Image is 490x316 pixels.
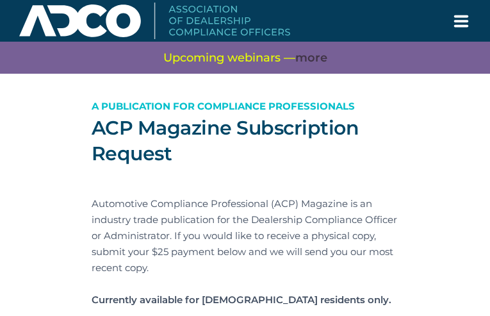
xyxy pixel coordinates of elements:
a: more [295,50,327,66]
h1: ACP Magazine Subscription Request [92,115,399,167]
span: Upcoming webinars — [163,50,327,66]
p: A publication for Compliance Professionals [92,98,399,114]
p: Automotive Compliance Professional (ACP) Magazine is an industry trade publication for the Dealer... [92,195,399,276]
strong: Currently available for [DEMOGRAPHIC_DATA] residents only. [92,294,391,306]
img: Association of Dealership Compliance Officers logo [19,3,290,38]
